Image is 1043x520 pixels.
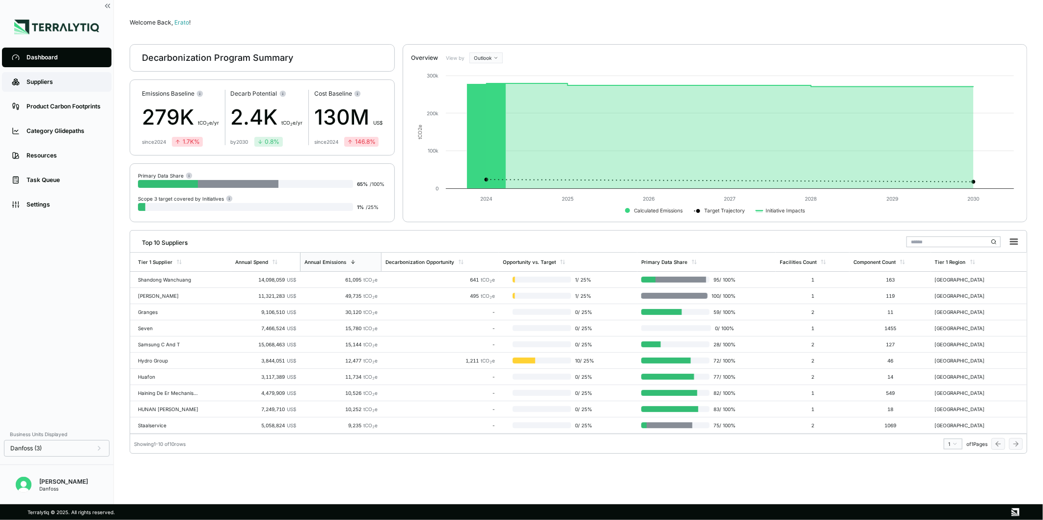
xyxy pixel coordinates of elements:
span: Danfoss (3) [10,444,42,452]
span: 0 / 100 % [711,325,736,331]
div: [GEOGRAPHIC_DATA] [935,390,998,396]
img: Erato Panayiotou [16,477,31,493]
tspan: 2 [417,128,423,130]
div: [GEOGRAPHIC_DATA] [935,422,998,428]
span: 83 / 100 % [710,406,736,412]
div: 5,058,824 [235,422,296,428]
div: 11,734 [304,374,378,380]
div: 2.4K [231,102,303,133]
img: Logo [14,20,99,34]
span: 0 / 25 % [571,406,597,412]
div: Suppliers [27,78,102,86]
div: Dashboard [27,53,102,61]
div: Granges [138,309,201,315]
text: Target Trajectory [705,208,745,214]
span: 0 / 25 % [571,374,597,380]
span: 0 / 25 % [571,309,597,315]
div: 12,477 [304,358,378,364]
sub: 2 [372,279,375,284]
div: Top 10 Suppliers [134,235,188,247]
text: 200k [427,110,439,116]
sub: 2 [490,360,492,364]
sub: 2 [291,122,293,127]
span: 77 / 100 % [710,374,736,380]
div: 15,780 [304,325,378,331]
sub: 2 [372,376,375,381]
div: 11 [853,309,927,315]
div: Opportunity vs. Target [503,259,556,265]
div: Settings [27,201,102,208]
text: 0 [436,185,439,191]
span: 75 / 100 % [710,422,736,428]
span: US$ [287,309,296,315]
span: tCO e [363,358,378,364]
div: 119 [853,293,927,299]
span: 59 / 100 % [710,309,736,315]
div: Samsung C And T [138,341,201,347]
div: Facilities Count [780,259,817,265]
div: 146.8 % [347,138,376,146]
button: Outlook [469,52,503,63]
div: since 2024 [314,139,338,145]
div: 2 [780,309,846,315]
div: Primary Data Share [138,172,192,179]
div: 46 [853,358,927,364]
div: since 2024 [142,139,166,145]
span: 0 / 25 % [571,390,597,396]
span: 82 / 100 % [710,390,736,396]
div: 1,211 [385,358,495,364]
span: / 25 % [366,204,379,210]
div: HUNAN [PERSON_NAME] [138,406,201,412]
div: 1 [780,293,846,299]
div: 30,120 [304,309,378,315]
div: - [385,374,495,380]
span: US$ [287,406,296,412]
div: [PERSON_NAME] [138,293,201,299]
text: 100k [428,148,439,154]
text: Calculated Emissions [634,208,683,213]
div: Decarb Potential [231,90,303,98]
span: US$ [287,293,296,299]
div: Overview [411,54,438,62]
div: by 2030 [231,139,248,145]
div: - [385,422,495,428]
div: Task Queue [27,176,102,184]
div: 3,117,389 [235,374,296,380]
sub: 2 [372,392,375,397]
span: tCO e [363,277,378,283]
span: 95 / 100 % [710,277,736,283]
div: Emissions Baseline [142,90,219,98]
div: Haining De Er Mechanism Manufacture [138,390,201,396]
div: 7,249,710 [235,406,296,412]
text: 300k [427,73,439,78]
span: 0 / 25 % [571,422,597,428]
div: Annual Emissions [304,259,346,265]
span: 1 / 25 % [571,277,597,283]
span: of 1 Pages [966,441,988,447]
span: US$ [287,374,296,380]
div: 10,526 [304,390,378,396]
span: tCO e [363,341,378,347]
div: Showing 1 - 10 of 10 rows [134,441,186,447]
sub: 2 [372,360,375,364]
sub: 2 [490,279,492,284]
div: Decarbonization Opportunity [385,259,454,265]
span: tCO e [363,325,378,331]
text: 2028 [805,196,817,202]
div: 4,479,909 [235,390,296,396]
span: t CO e/yr [282,120,303,126]
span: 1 % [357,204,364,210]
div: Welcome Back, [130,19,1027,26]
span: t CO e/yr [198,120,219,126]
div: 0.8 % [257,138,280,146]
div: Hydro Group [138,358,201,364]
div: 127 [853,341,927,347]
div: 3,844,051 [235,358,296,364]
span: US$ [287,325,296,331]
div: 61,095 [304,277,378,283]
div: Scope 3 target covered by Initiatives [138,195,233,202]
div: Huafon [138,374,201,380]
div: Staalservice [138,422,201,428]
div: 1.7K % [175,138,200,146]
div: 1 [780,325,846,331]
